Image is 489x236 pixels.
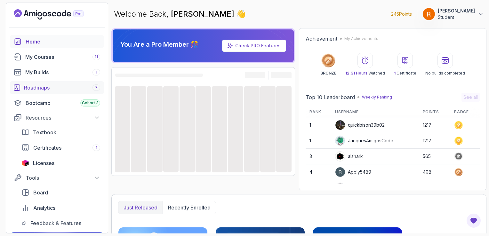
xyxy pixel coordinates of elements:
[10,81,104,94] a: roadmaps
[320,71,336,76] p: BRONZE
[235,43,281,48] a: Check PRO Features
[30,219,81,227] span: Feedback & Features
[425,71,465,76] p: No builds completed
[306,180,331,196] td: 5
[26,174,100,182] div: Tools
[33,144,61,152] span: Certificates
[391,11,412,17] p: 245 Points
[10,66,104,79] a: builds
[335,136,393,146] div: JacquesAmigosCode
[10,35,104,48] a: home
[95,85,98,90] span: 7
[10,172,104,184] button: Tools
[118,201,163,214] button: Just released
[18,186,104,199] a: board
[306,133,331,149] td: 1
[24,84,100,91] div: Roadmaps
[26,99,100,107] div: Bootcamp
[10,97,104,109] a: bootcamp
[419,164,451,180] td: 408
[394,71,396,75] span: 1
[168,204,211,211] p: Recently enrolled
[345,71,385,76] p: Watched
[306,164,331,180] td: 4
[362,95,392,100] p: Weekly Ranking
[335,120,385,130] div: quickbison39b02
[335,183,362,193] div: jvxdev
[18,217,104,230] a: feedback
[306,35,337,43] h2: Achievement
[419,180,451,196] td: 318
[461,93,480,102] button: See all
[419,133,451,149] td: 1217
[95,54,98,59] span: 11
[306,93,355,101] h2: Top 10 Leaderboard
[96,70,97,75] span: 1
[306,149,331,164] td: 3
[344,36,378,41] p: My Achievements
[335,167,345,177] img: user profile image
[33,129,56,136] span: Textbook
[335,136,345,146] img: default monster avatar
[14,9,98,20] a: Landing page
[438,8,475,14] p: [PERSON_NAME]
[331,107,419,117] th: Username
[114,9,246,19] p: Welcome Back,
[419,117,451,133] td: 1217
[10,112,104,123] button: Resources
[345,71,367,75] span: 12.31 Hours
[33,204,55,212] span: Analytics
[335,167,371,177] div: Apply5489
[33,189,48,196] span: Board
[222,40,286,52] a: Check PRO Features
[394,71,416,76] p: Certificate
[235,7,248,21] span: 👋
[26,38,100,45] div: Home
[419,149,451,164] td: 565
[120,40,198,49] p: You Are a Pro Member 🎊
[124,204,157,211] p: Just released
[306,107,331,117] th: Rank
[18,141,104,154] a: certificates
[25,68,100,76] div: My Builds
[306,117,331,133] td: 1
[10,51,104,63] a: courses
[466,213,481,228] button: Open Feedback Button
[335,183,345,193] img: default monster avatar
[450,107,480,117] th: Badge
[423,8,435,20] img: user profile image
[26,114,100,122] div: Resources
[21,160,29,166] img: jetbrains icon
[18,126,104,139] a: textbook
[335,151,363,161] div: alshark
[82,100,99,106] span: Cohort 3
[33,159,54,167] span: Licenses
[422,8,484,20] button: user profile image[PERSON_NAME]Student
[18,157,104,169] a: licenses
[438,14,475,20] p: Student
[335,120,345,130] img: user profile image
[419,107,451,117] th: Points
[25,53,100,61] div: My Courses
[171,9,236,19] span: [PERSON_NAME]
[18,201,104,214] a: analytics
[335,152,345,161] img: user profile image
[163,201,216,214] button: Recently enrolled
[96,145,97,150] span: 1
